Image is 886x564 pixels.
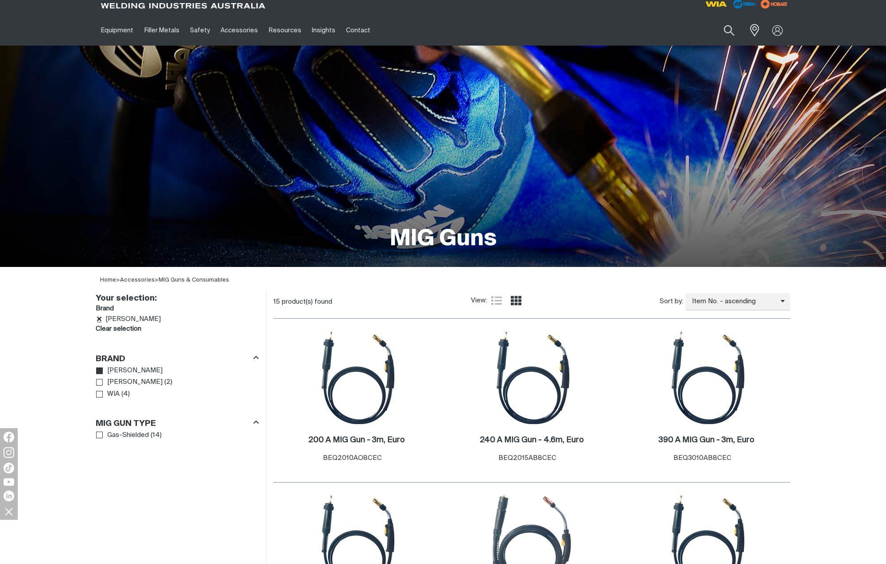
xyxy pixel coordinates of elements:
[96,417,259,429] div: MIG Gun Type
[659,436,754,444] h2: 390 A MIG Gun - 3m, Euro
[4,491,14,501] img: LinkedIn
[480,436,584,444] h2: 240 A MIG Gun - 4.6m, Euro
[703,20,744,41] input: Product name or item number...
[96,15,139,46] a: Equipment
[96,429,149,441] a: Gas-Shielded
[309,330,404,425] img: 200 A MIG Gun - 3m, Euro
[96,354,125,364] h3: Brand
[498,455,556,461] span: BEQ2015AB8CEC
[107,389,120,399] span: WIA
[659,330,754,425] img: 390 A MIG Gun - 3m, Euro
[96,365,258,400] ul: Brand
[480,435,584,445] a: 240 A MIG Gun - 4.6m, Euro
[96,15,617,46] nav: Main
[673,455,731,461] span: BEQ3010AB8CEC
[139,15,184,46] a: Filler Metals
[685,297,781,307] span: Item No. - ascending
[714,20,744,41] button: Search products
[390,225,497,254] h1: MIG Guns
[273,297,471,306] div: 15
[215,15,263,46] a: Accessories
[282,298,332,305] span: product(s) found
[96,352,259,364] div: Brand
[1,504,16,519] img: hide socials
[96,316,103,322] a: Remove Bernard
[151,430,162,440] span: ( 14 )
[96,429,258,441] ul: MIG Gun Type
[4,432,14,442] img: Facebook
[659,435,754,445] a: 390 A MIG Gun - 3m, Euro
[120,277,155,283] a: Accessories
[96,294,255,304] h2: Your selection:
[96,324,141,334] a: Clear filters selection
[96,314,259,324] li: Bernard
[660,297,683,307] span: Sort by:
[96,419,156,429] h3: MIG Gun Type
[307,15,341,46] a: Insights
[491,295,502,306] a: List view
[4,478,14,486] img: YouTube
[96,290,259,441] aside: Filters
[120,277,159,283] span: >
[116,277,120,283] span: >
[105,314,161,324] span: Bernard
[308,435,405,445] a: 200 A MIG Gun - 3m, Euro
[159,277,229,283] a: MIG Guns & Consumables
[264,15,307,46] a: Resources
[107,366,163,376] span: [PERSON_NAME]
[121,389,130,399] span: ( 4 )
[308,436,405,444] h2: 200 A MIG Gun - 3m, Euro
[107,430,149,440] span: Gas-Shielded
[185,15,215,46] a: Safety
[471,296,487,306] span: View:
[96,388,120,400] a: WIA
[96,365,163,377] a: [PERSON_NAME]
[96,376,163,388] a: [PERSON_NAME]
[100,277,116,283] a: Home
[273,290,790,313] section: Product list controls
[164,377,172,387] span: ( 2 )
[4,447,14,458] img: Instagram
[96,304,259,314] h3: Brand
[484,330,579,425] img: 240 A MIG Gun - 4.6m, Euro
[107,377,163,387] span: [PERSON_NAME]
[323,455,382,461] span: BEQ2010AO8CEC
[4,463,14,473] img: TikTok
[341,15,376,46] a: Contact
